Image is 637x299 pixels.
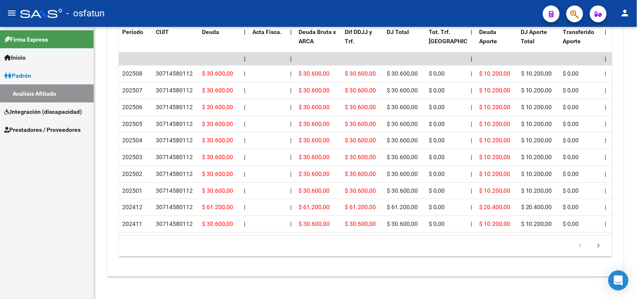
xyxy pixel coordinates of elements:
[202,70,233,77] span: $ 30.600,00
[429,137,445,144] span: $ 0,00
[199,23,241,60] datatable-header-cell: Deuda
[383,23,425,60] datatable-header-cell: DJ Total
[122,29,143,35] span: Período
[156,102,193,112] div: 30714580112
[122,170,142,177] span: 202502
[518,23,560,60] datatable-header-cell: DJ Aporte Total
[202,121,233,127] span: $ 30.600,00
[202,137,233,144] span: $ 30.600,00
[572,241,588,251] a: go to previous page
[620,8,630,18] mat-icon: person
[521,170,552,177] span: $ 10.200,00
[122,87,142,94] span: 202507
[345,29,372,45] span: Dif DDJJ y Trf.
[299,104,330,110] span: $ 30.600,00
[299,70,330,77] span: $ 30.600,00
[429,220,445,227] span: $ 0,00
[156,119,193,129] div: 30714580112
[345,154,376,160] span: $ 30.600,00
[563,187,579,194] span: $ 0,00
[290,154,291,160] span: |
[299,220,330,227] span: $ 30.600,00
[156,86,193,95] div: 30714580112
[471,70,472,77] span: |
[290,204,291,210] span: |
[560,23,602,60] datatable-header-cell: Transferido Aporte
[387,87,418,94] span: $ 30.600,00
[299,29,336,45] span: Deuda Bruta x ARCA
[563,104,579,110] span: $ 0,00
[605,29,607,35] span: |
[244,70,245,77] span: |
[521,137,552,144] span: $ 10.200,00
[605,170,606,177] span: |
[244,87,245,94] span: |
[290,170,291,177] span: |
[7,8,17,18] mat-icon: menu
[605,70,606,77] span: |
[429,104,445,110] span: $ 0,00
[521,154,552,160] span: $ 10.200,00
[429,154,445,160] span: $ 0,00
[287,23,295,60] datatable-header-cell: |
[387,29,409,35] span: DJ Total
[202,154,233,160] span: $ 30.600,00
[479,204,510,210] span: $ 20.400,00
[152,23,199,60] datatable-header-cell: CUIT
[156,136,193,145] div: 30714580112
[119,23,152,60] datatable-header-cell: Período
[605,220,606,227] span: |
[471,104,472,110] span: |
[479,29,497,45] span: Deuda Aporte
[563,204,579,210] span: $ 0,00
[521,29,548,45] span: DJ Aporte Total
[290,137,291,144] span: |
[563,170,579,177] span: $ 0,00
[66,4,105,23] span: - osfatun
[299,87,330,94] span: $ 30.600,00
[479,187,510,194] span: $ 10.200,00
[345,121,376,127] span: $ 30.600,00
[244,29,246,35] span: |
[122,187,142,194] span: 202501
[471,87,472,94] span: |
[4,35,48,44] span: Firma Express
[202,220,233,227] span: $ 30.600,00
[202,170,233,177] span: $ 30.600,00
[479,154,510,160] span: $ 10.200,00
[387,220,418,227] span: $ 30.600,00
[122,154,142,160] span: 202503
[476,23,518,60] datatable-header-cell: Deuda Aporte
[605,55,607,62] span: |
[202,29,219,35] span: Deuda
[345,220,376,227] span: $ 30.600,00
[249,23,287,60] datatable-header-cell: Acta Fisca.
[563,29,595,45] span: Transferido Aporte
[341,23,383,60] datatable-header-cell: Dif DDJJ y Trf.
[299,137,330,144] span: $ 30.600,00
[387,70,418,77] span: $ 30.600,00
[429,87,445,94] span: $ 0,00
[345,204,376,210] span: $ 61.200,00
[122,137,142,144] span: 202504
[429,187,445,194] span: $ 0,00
[467,23,476,60] datatable-header-cell: |
[429,170,445,177] span: $ 0,00
[605,204,606,210] span: |
[202,104,233,110] span: $ 30.600,00
[429,70,445,77] span: $ 0,00
[387,104,418,110] span: $ 30.600,00
[387,170,418,177] span: $ 30.600,00
[471,170,472,177] span: |
[479,104,510,110] span: $ 10.200,00
[295,23,341,60] datatable-header-cell: Deuda Bruta x ARCA
[290,121,291,127] span: |
[244,121,245,127] span: |
[521,204,552,210] span: $ 20.400,00
[156,219,193,229] div: 30714580112
[521,220,552,227] span: $ 10.200,00
[290,87,291,94] span: |
[252,29,282,35] span: Acta Fisca.
[471,220,472,227] span: |
[563,70,579,77] span: $ 0,00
